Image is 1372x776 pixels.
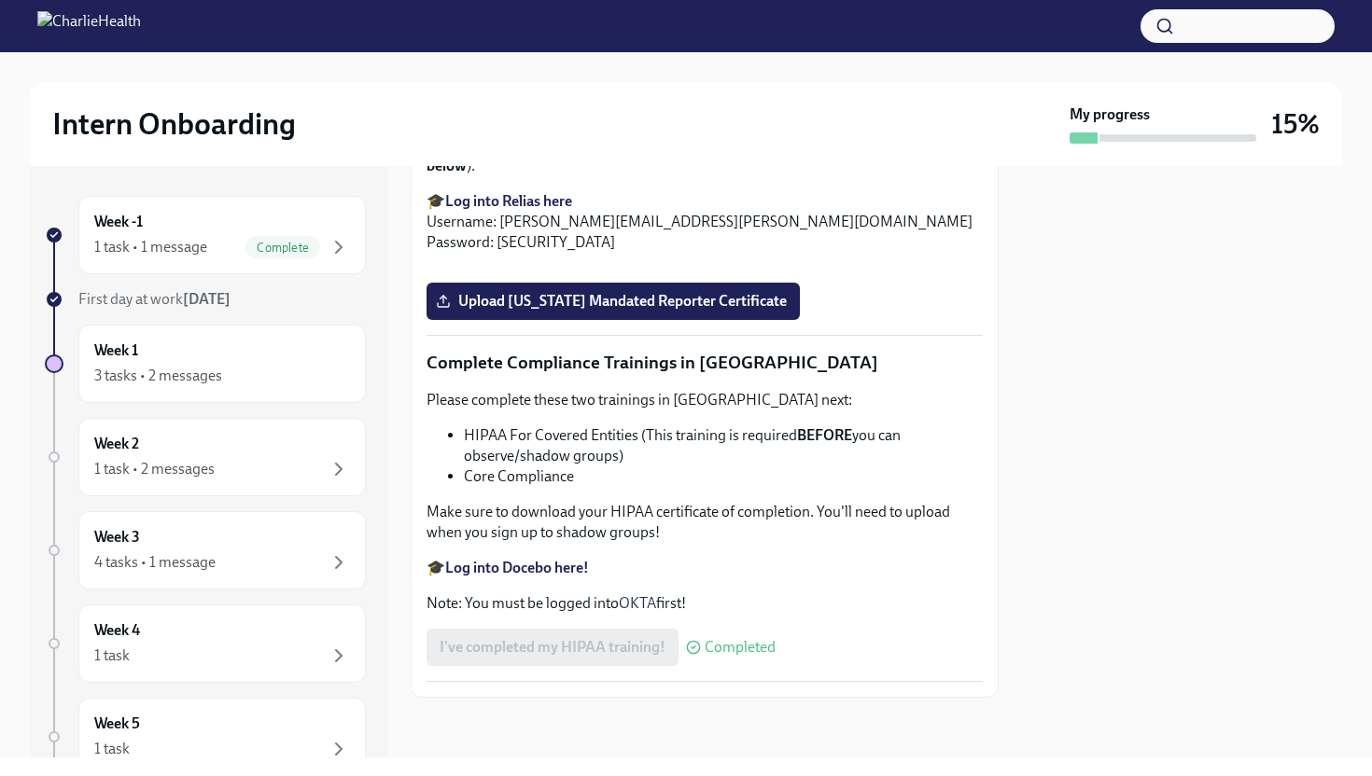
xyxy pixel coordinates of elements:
div: 1 task [94,739,130,759]
a: Week -11 task • 1 messageComplete [45,196,366,274]
p: 🎓 Username: [PERSON_NAME][EMAIL_ADDRESS][PERSON_NAME][DOMAIN_NAME] Password: [SECURITY_DATA] [427,191,983,253]
strong: BEFORE [797,426,852,444]
p: Please complete these two trainings in [GEOGRAPHIC_DATA] next: [427,390,983,410]
p: 🎓 [427,558,983,578]
label: Upload [US_STATE] Mandated Reporter Certificate [427,283,800,320]
p: Complete Compliance Trainings in [GEOGRAPHIC_DATA] [427,351,983,375]
h6: Week -1 [94,212,143,232]
img: CharlieHealth [37,11,141,41]
h6: Week 2 [94,434,139,454]
strong: example pictured below [427,136,961,174]
a: Week 21 task • 2 messages [45,418,366,496]
li: Core Compliance [464,466,983,487]
strong: My progress [1070,104,1150,125]
a: Week 13 tasks • 2 messages [45,325,366,403]
span: First day at work [78,290,231,308]
span: Upload [US_STATE] Mandated Reporter Certificate [440,292,787,311]
span: Completed [705,640,776,655]
a: Week 34 tasks • 1 message [45,511,366,589]
div: 4 tasks • 1 message [94,552,216,573]
p: Make sure to download your HIPAA certificate of completion. You'll need to upload when you sign u... [427,502,983,543]
h3: 15% [1271,107,1320,141]
h6: Week 3 [94,527,140,547]
div: 3 tasks • 2 messages [94,366,222,386]
li: HIPAA For Covered Entities (This training is required you can observe/shadow groups) [464,425,983,466]
a: OKTA [619,594,656,612]
a: Log into Docebo here! [445,559,589,576]
a: First day at work[DATE] [45,289,366,310]
a: Week 41 task [45,604,366,683]
div: 1 task • 2 messages [94,459,215,479]
strong: [DATE] [183,290,231,308]
h6: Week 1 [94,340,138,361]
h6: Week 4 [94,620,140,641]
div: 1 task [94,645,130,666]
div: 1 task • 1 message [94,237,207,257]
h2: Intern Onboarding [52,105,296,143]
a: Log into Relias here [445,192,572,210]
h6: Week 5 [94,714,140,734]
p: Note: You must be logged into first! [427,593,983,614]
span: Complete [245,241,320,255]
a: Week 51 task [45,698,366,776]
